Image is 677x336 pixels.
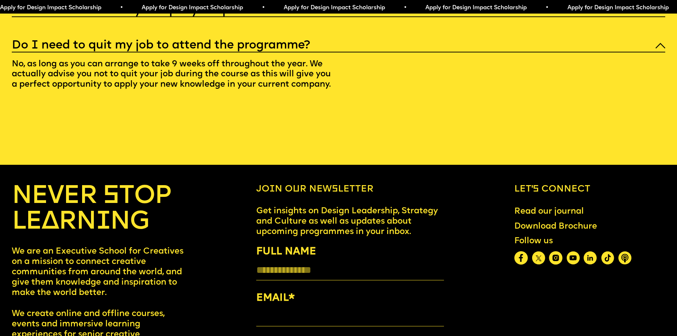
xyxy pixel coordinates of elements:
h6: Let’s connect [514,184,665,195]
h4: NEVER STOP LEARNING [12,184,186,235]
p: No, as long as you can arrange to take 9 weeks off throughout the year. We actually advise you no... [12,52,353,99]
h5: Do I need to quit my job to attend the programme? [12,42,310,49]
span: • [120,5,123,11]
div: Follow us [514,236,632,246]
label: EMAIL [256,290,444,307]
a: Read our journal [510,202,588,222]
h6: Join our newsletter [256,184,444,195]
h5: How do I convince my company to sponsor me? [12,7,288,14]
p: Get insights on Design Leadership, Strategy and Culture as well as updates about upcoming program... [256,206,444,238]
label: FULL NAME [256,244,444,260]
span: • [404,5,407,11]
a: Download Brochure [510,217,602,236]
span: • [262,5,265,11]
span: • [545,5,549,11]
